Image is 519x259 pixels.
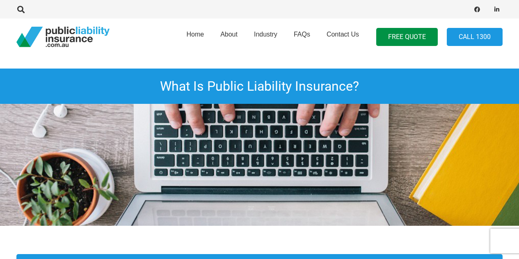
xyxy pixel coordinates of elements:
[220,31,238,38] span: About
[294,31,310,38] span: FAQs
[178,16,212,58] a: Home
[447,28,503,46] a: Call 1300
[471,4,483,15] a: Facebook
[212,16,246,58] a: About
[16,27,110,47] a: pli_logotransparent
[13,6,29,13] a: Search
[186,31,204,38] span: Home
[246,16,286,58] a: Industry
[318,16,367,58] a: Contact Us
[286,16,318,58] a: FAQs
[254,31,277,38] span: Industry
[327,31,359,38] span: Contact Us
[491,4,503,15] a: LinkedIn
[376,28,438,46] a: FREE QUOTE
